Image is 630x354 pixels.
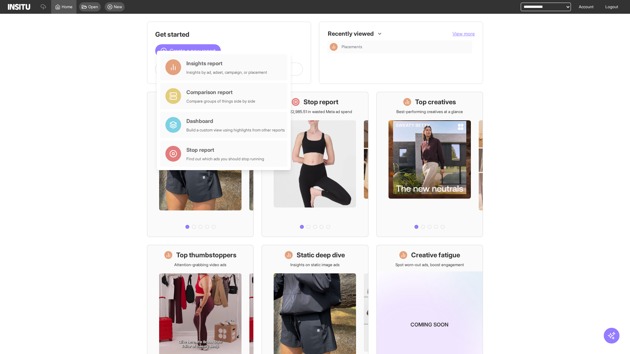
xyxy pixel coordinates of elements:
[8,4,30,10] img: Logo
[155,44,221,57] button: Create a new report
[452,30,475,37] button: View more
[186,70,267,75] div: Insights by ad, adset, campaign, or placement
[147,92,254,237] a: What's live nowSee all active ads instantly
[186,117,285,125] div: Dashboard
[114,4,122,10] span: New
[176,250,237,260] h1: Top thumbstoppers
[297,250,345,260] h1: Static deep dive
[186,128,285,133] div: Build a custom view using highlights from other reports
[186,156,264,162] div: Find out which ads you should stop running
[88,4,98,10] span: Open
[186,99,255,104] div: Compare groups of things side by side
[376,92,483,237] a: Top creativesBest-performing creatives at a glance
[186,88,255,96] div: Comparison report
[304,97,338,107] h1: Stop report
[342,44,470,49] span: Placements
[186,59,267,67] div: Insights report
[170,47,216,55] span: Create a new report
[278,109,352,114] p: Save £22,985.51 in wasted Meta ad spend
[62,4,73,10] span: Home
[174,262,226,267] p: Attention-grabbing video ads
[452,31,475,36] span: View more
[342,44,362,49] span: Placements
[396,109,463,114] p: Best-performing creatives at a glance
[155,30,303,39] h1: Get started
[290,262,340,267] p: Insights on static image ads
[186,146,264,154] div: Stop report
[262,92,368,237] a: Stop reportSave £22,985.51 in wasted Meta ad spend
[330,43,338,51] div: Insights
[415,97,456,107] h1: Top creatives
